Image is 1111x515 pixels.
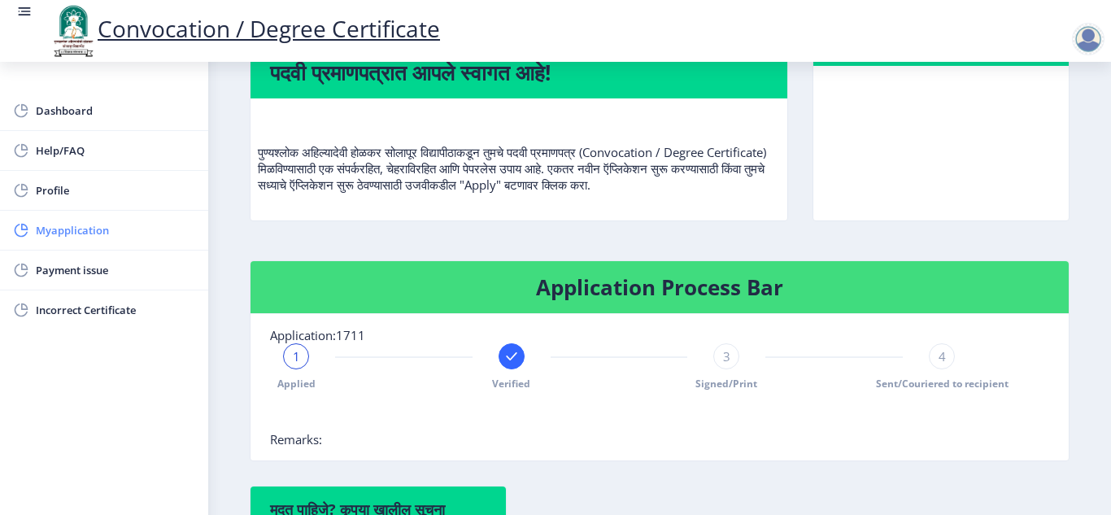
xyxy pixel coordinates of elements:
span: Verified [492,377,530,391]
img: logo [49,3,98,59]
span: Dashboard [36,101,195,120]
h4: Welcome to Convocation / Degree Certificate! पदवी प्रमाणपत्रात आपले स्वागत आहे! [270,33,768,85]
span: Help/FAQ [36,141,195,160]
span: 4 [939,348,946,364]
span: Applied [277,377,316,391]
span: Sent/Couriered to recipient [876,377,1009,391]
a: Convocation / Degree Certificate [49,13,440,44]
span: Profile [36,181,195,200]
span: Signed/Print [695,377,757,391]
span: Myapplication [36,220,195,240]
span: 3 [723,348,730,364]
p: पुण्यश्लोक अहिल्यादेवी होळकर सोलापूर विद्यापीठाकडून तुमचे पदवी प्रमाणपत्र (Convocation / Degree C... [258,111,780,193]
span: Incorrect Certificate [36,300,195,320]
span: Application:1711 [270,327,365,343]
span: 1 [293,348,300,364]
span: Remarks: [270,431,322,447]
h4: Application Process Bar [270,274,1049,300]
span: Payment issue [36,260,195,280]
